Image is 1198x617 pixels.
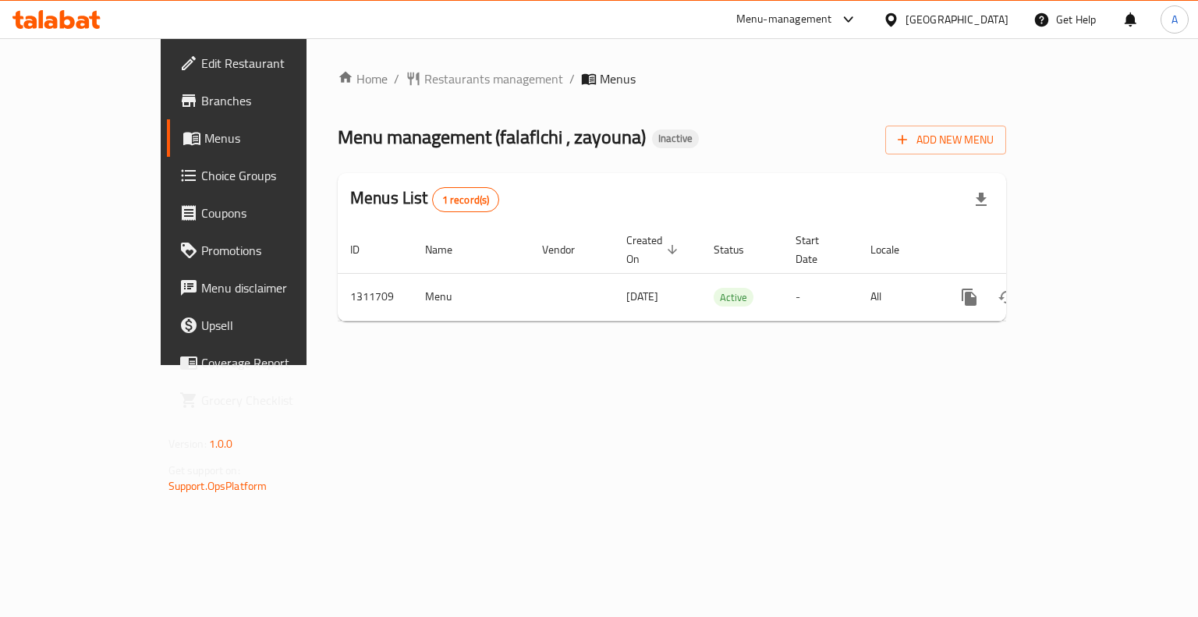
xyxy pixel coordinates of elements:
a: Edit Restaurant [167,44,361,82]
span: Edit Restaurant [201,54,349,73]
span: Grocery Checklist [201,391,349,410]
button: more [951,278,988,316]
div: [GEOGRAPHIC_DATA] [906,11,1008,28]
a: Choice Groups [167,157,361,194]
span: Menus [204,129,349,147]
span: Coverage Report [201,353,349,372]
a: Restaurants management [406,69,563,88]
span: Upsell [201,316,349,335]
span: Add New Menu [898,130,994,150]
li: / [569,69,575,88]
span: Choice Groups [201,166,349,185]
li: / [394,69,399,88]
nav: breadcrumb [338,69,1006,88]
div: Menu-management [736,10,832,29]
div: Export file [962,181,1000,218]
span: 1.0.0 [209,434,233,454]
a: Menu disclaimer [167,269,361,307]
th: Actions [938,226,1113,274]
td: - [783,273,858,321]
a: Home [338,69,388,88]
span: Active [714,289,753,307]
a: Menus [167,119,361,157]
span: Menu management ( falaflchi , zayouna ) [338,119,646,154]
span: Name [425,240,473,259]
span: Branches [201,91,349,110]
span: Version: [168,434,207,454]
span: Promotions [201,241,349,260]
span: Created On [626,231,682,268]
a: Upsell [167,307,361,344]
a: Branches [167,82,361,119]
span: [DATE] [626,286,658,307]
div: Inactive [652,129,699,148]
span: 1 record(s) [433,193,499,207]
a: Grocery Checklist [167,381,361,419]
h2: Menus List [350,186,499,212]
td: All [858,273,938,321]
span: Inactive [652,132,699,145]
span: Menu disclaimer [201,278,349,297]
span: Coupons [201,204,349,222]
span: A [1171,11,1178,28]
span: ID [350,240,380,259]
td: Menu [413,273,530,321]
span: Menus [600,69,636,88]
a: Support.OpsPlatform [168,476,268,496]
span: Restaurants management [424,69,563,88]
button: Change Status [988,278,1026,316]
a: Coupons [167,194,361,232]
span: Vendor [542,240,595,259]
div: Total records count [432,187,500,212]
a: Promotions [167,232,361,269]
span: Start Date [796,231,839,268]
button: Add New Menu [885,126,1006,154]
span: Get support on: [168,460,240,480]
a: Coverage Report [167,344,361,381]
td: 1311709 [338,273,413,321]
span: Locale [870,240,920,259]
table: enhanced table [338,226,1113,321]
span: Status [714,240,764,259]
